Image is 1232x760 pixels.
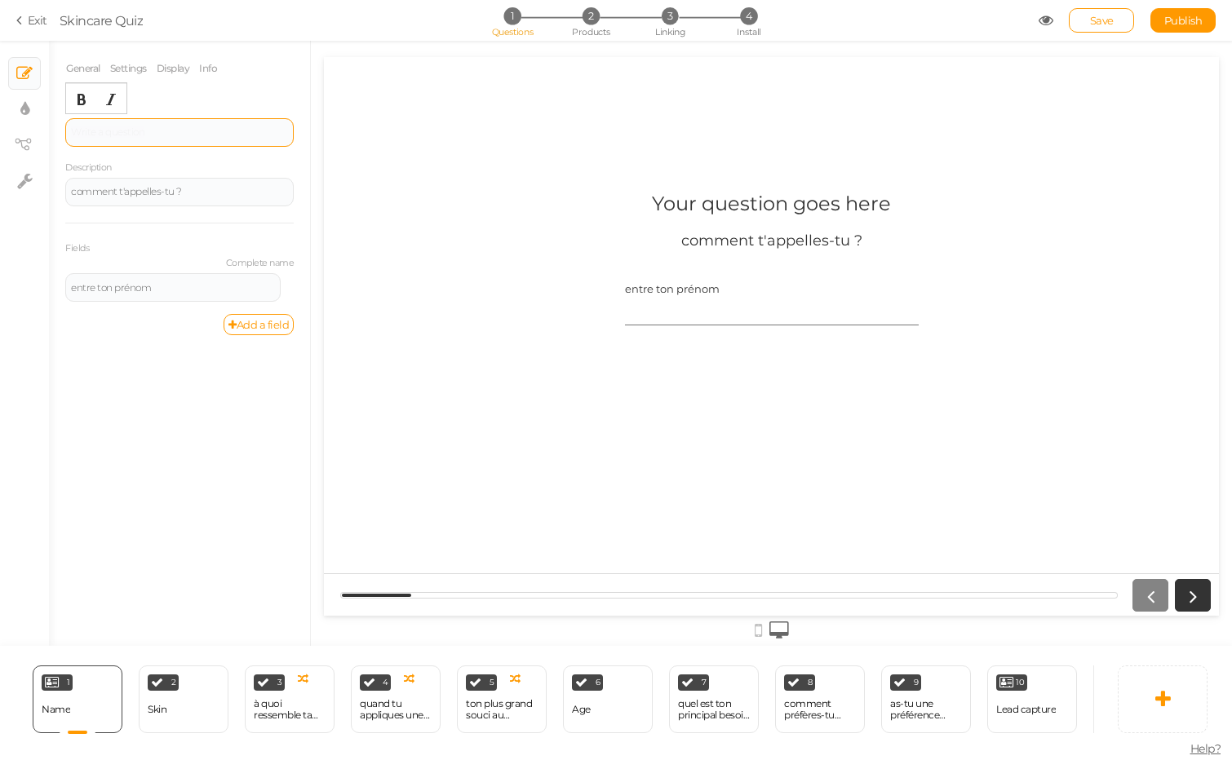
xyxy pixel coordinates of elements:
span: 2 [171,678,176,687]
a: Add a field [224,314,294,335]
span: 4 [383,678,388,687]
div: Italic [97,87,125,112]
span: 2 [583,7,600,24]
div: Skin [148,704,166,715]
div: 9 as-tu une préférence sensorielle ? [881,665,971,733]
div: Lead capture [996,704,1056,715]
div: Bold [68,87,95,112]
div: Save [1069,8,1134,33]
span: Linking [655,26,685,38]
div: entre ton prénom [301,225,595,238]
a: General [65,53,101,84]
li: 3 Linking [632,7,708,24]
span: 7 [702,678,707,687]
div: 6 Age [563,665,653,733]
div: quand tu appliques une crème, ta peau... [360,698,432,721]
span: 8 [808,678,813,687]
div: 10 Lead capture [987,665,1077,733]
h1: Your question goes here [328,135,567,175]
div: 2 Skin [139,665,228,733]
a: Settings [109,53,148,84]
label: Description [65,162,112,174]
li: 4 Install [711,7,787,24]
span: Questions [492,26,534,38]
span: 3 [277,678,282,687]
span: 5 [490,678,494,687]
div: entre ton prénom [71,283,275,293]
div: 1 Name [33,665,122,733]
div: as-tu une préférence sensorielle ? [890,698,962,721]
span: 10 [1016,678,1024,687]
div: comment t'appelles-tu ? [357,175,538,192]
div: à quoi ressemble ta peau en fin de journée (sans maquillage) ? [254,698,326,721]
span: 1 [67,678,70,687]
div: quel est ton principal besoin en ce moment ? [678,698,750,721]
label: Complete name [65,258,294,269]
div: 8 comment préfères-tu utiliser ton huile ? [775,665,865,733]
a: Exit [16,12,47,29]
span: Install [737,26,760,38]
div: comment préfères-tu utiliser ton huile ? [784,698,856,721]
span: 1 [503,7,521,24]
div: ton plus grand souci au quotidien, c’est plutôt... [466,698,538,721]
span: Products [572,26,610,38]
span: Publish [1164,14,1203,27]
a: Info [198,53,218,84]
div: 7 quel est ton principal besoin en ce moment ? [669,665,759,733]
div: Skincare Quiz [60,11,144,30]
li: 2 Products [553,7,629,24]
li: 1 Questions [474,7,550,24]
span: 3 [662,7,679,24]
div: 5 ton plus grand souci au quotidien, c’est plutôt... [457,665,547,733]
div: 4 quand tu appliques une crème, ta peau... [351,665,441,733]
span: 6 [596,678,600,687]
a: Display [156,53,191,84]
label: Fields [65,243,89,254]
span: Help? [1190,741,1221,756]
div: Name [42,704,70,715]
div: Age [572,704,591,715]
div: 3 à quoi ressemble ta peau en fin de journée (sans maquillage) ? [245,665,335,733]
span: Save [1090,14,1114,27]
span: 4 [740,7,757,24]
span: 9 [914,678,919,687]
